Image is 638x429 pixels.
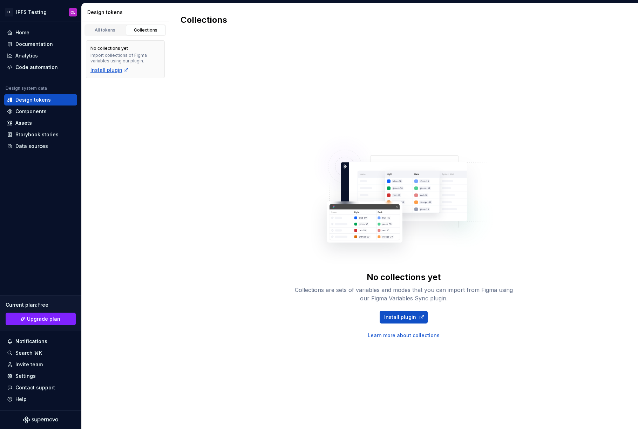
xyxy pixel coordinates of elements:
[15,120,32,127] div: Assets
[4,39,77,50] a: Documentation
[384,314,416,321] span: Install plugin
[4,394,77,405] button: Help
[4,141,77,152] a: Data sources
[15,131,59,138] div: Storybook stories
[4,62,77,73] a: Code automation
[16,9,47,16] div: IPFS Testing
[5,8,13,16] div: IT
[6,301,76,308] div: Current plan : Free
[15,108,47,115] div: Components
[4,370,77,382] a: Settings
[15,29,29,36] div: Home
[4,94,77,105] a: Design tokens
[4,359,77,370] a: Invite team
[15,384,55,391] div: Contact support
[380,311,428,324] a: Install plugin
[4,50,77,61] a: Analytics
[23,416,58,423] svg: Supernova Logo
[15,52,38,59] div: Analytics
[4,129,77,140] a: Storybook stories
[367,272,441,283] div: No collections yet
[4,336,77,347] button: Notifications
[15,373,36,380] div: Settings
[70,9,75,15] div: CL
[15,41,53,48] div: Documentation
[6,313,76,325] a: Upgrade plan
[128,27,163,33] div: Collections
[4,117,77,129] a: Assets
[4,106,77,117] a: Components
[1,5,80,20] button: ITIPFS TestingCL
[90,46,128,51] div: No collections yet
[15,361,43,368] div: Invite team
[4,27,77,38] a: Home
[368,332,440,339] a: Learn more about collections
[90,67,129,74] a: Install plugin
[88,27,123,33] div: All tokens
[4,347,77,359] button: Search ⌘K
[87,9,166,16] div: Design tokens
[27,315,60,322] span: Upgrade plan
[15,96,51,103] div: Design tokens
[15,349,42,356] div: Search ⌘K
[15,64,58,71] div: Code automation
[15,338,47,345] div: Notifications
[90,53,160,64] div: Import collections of Figma variables using our plugin.
[292,286,516,302] div: Collections are sets of variables and modes that you can import from Figma using our Figma Variab...
[15,396,27,403] div: Help
[4,382,77,393] button: Contact support
[15,143,48,150] div: Data sources
[181,14,227,26] h2: Collections
[6,86,47,91] div: Design system data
